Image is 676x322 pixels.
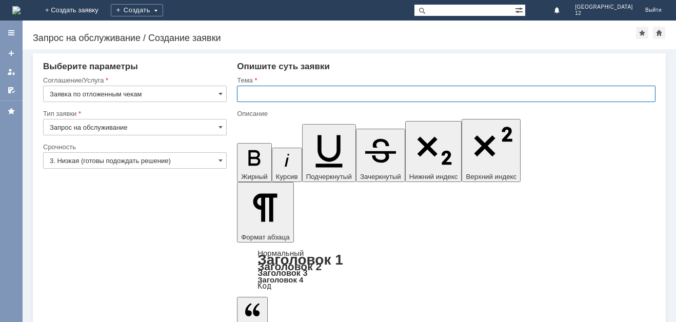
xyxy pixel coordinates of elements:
div: Сделать домашней страницей [653,27,665,39]
div: Запрос на обслуживание / Создание заявки [33,33,636,43]
span: Нижний индекс [409,173,458,180]
button: Подчеркнутый [302,124,356,182]
span: Выберите параметры [43,62,138,71]
span: Курсив [276,173,298,180]
button: Курсив [272,148,302,182]
span: Формат абзаца [241,233,289,241]
a: Перейти на домашнюю страницу [12,6,21,14]
div: Тип заявки [43,110,225,117]
button: Жирный [237,143,272,182]
span: Жирный [241,173,268,180]
div: Срочность [43,144,225,150]
a: Код [257,281,271,291]
a: Мои заявки [3,64,19,80]
a: Заголовок 4 [257,275,303,284]
span: 12 [575,10,633,16]
button: Верхний индекс [462,119,521,182]
span: Подчеркнутый [306,173,352,180]
button: Зачеркнутый [356,129,405,182]
div: Тема [237,77,653,84]
span: Опишите суть заявки [237,62,330,71]
div: Соглашение/Услуга [43,77,225,84]
div: Описание [237,110,653,117]
div: Создать [111,4,163,16]
a: Заголовок 3 [257,268,307,277]
a: Создать заявку [3,45,19,62]
span: Верхний индекс [466,173,516,180]
div: Добавить в избранное [636,27,648,39]
a: Нормальный [257,249,304,257]
span: [GEOGRAPHIC_DATA] [575,4,633,10]
span: Зачеркнутый [360,173,401,180]
span: Расширенный поиск [515,5,525,14]
img: logo [12,6,21,14]
a: Заголовок 1 [257,252,343,268]
button: Нижний индекс [405,121,462,182]
a: Заголовок 2 [257,260,322,272]
button: Формат абзаца [237,182,293,243]
div: Формат абзаца [237,250,655,290]
a: Мои согласования [3,82,19,98]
